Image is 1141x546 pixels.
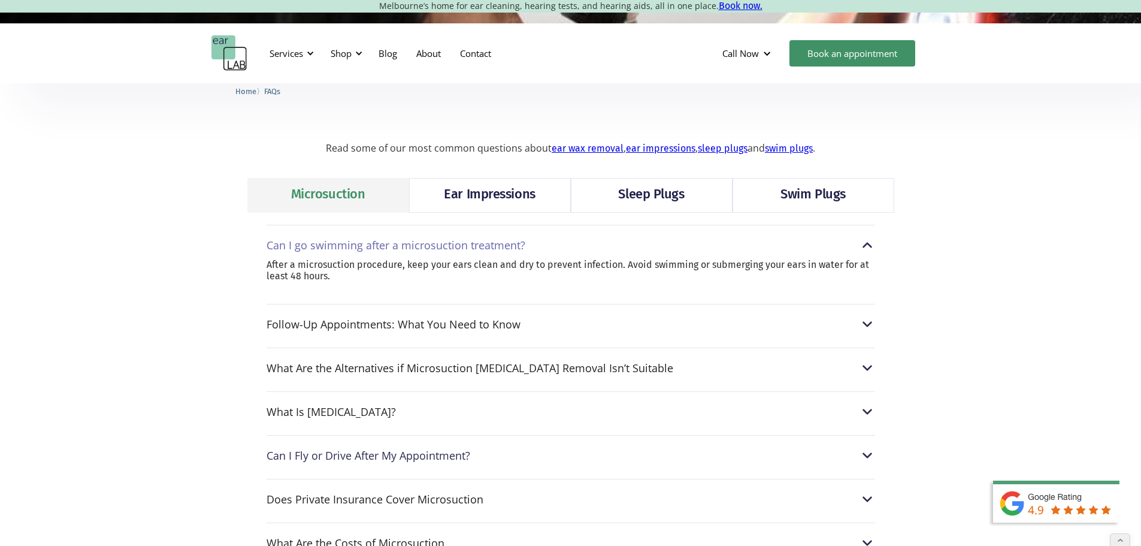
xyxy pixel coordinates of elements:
div: Call Now [722,47,759,59]
div: What Is [MEDICAL_DATA]? [267,406,396,418]
div: Microsuction [291,185,365,204]
div: Follow-Up Appointments: What You Need to Know [267,318,520,330]
p: Read some of our most common questions about , , and . [24,143,1117,154]
div: Sleep Plugs [618,185,684,204]
span: Home [235,87,256,96]
li: 〉 [235,85,264,98]
div: What Are the Alternatives if Microsuction [MEDICAL_DATA] Removal Isn’t Suitable [267,360,875,376]
div: Can I go swimming after a microsuction treatment? [267,239,525,251]
a: FAQs [264,85,280,96]
div: What Is [MEDICAL_DATA]? [267,404,875,420]
p: After a microsuction procedure, keep your ears clean and dry to prevent infection. Avoid swimming... [267,259,875,282]
div: Follow-Up Appointments: What You Need to Know [267,316,875,332]
a: ear wax removal [552,143,624,154]
div: Shop [331,47,352,59]
div: Services [270,47,303,59]
span: FAQs [264,87,280,96]
a: swim plugs [765,143,813,154]
a: Contact [450,36,501,71]
div: Ear Impressions [444,185,535,204]
div: Can I Fly or Drive After My Appointment? [267,448,875,463]
a: Book an appointment [789,40,915,67]
a: ear impressions [626,143,695,154]
div: What Are the Alternatives if Microsuction [MEDICAL_DATA] Removal Isn’t Suitable [267,362,673,374]
div: Services [262,35,317,71]
a: sleep plugs [698,143,747,154]
div: Swim Plugs [780,185,846,204]
a: home [211,35,247,71]
div: Does Private Insurance Cover Microsuction [267,493,483,505]
div: Call Now [713,35,783,71]
a: Home [235,85,256,96]
div: Does Private Insurance Cover Microsuction [267,491,875,507]
nav: Can I go swimming after a microsuction treatment? [267,259,875,294]
div: Can I go swimming after a microsuction treatment? [267,237,875,253]
a: Blog [369,36,407,71]
div: Shop [323,35,366,71]
a: About [407,36,450,71]
div: Can I Fly or Drive After My Appointment? [267,450,470,461]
